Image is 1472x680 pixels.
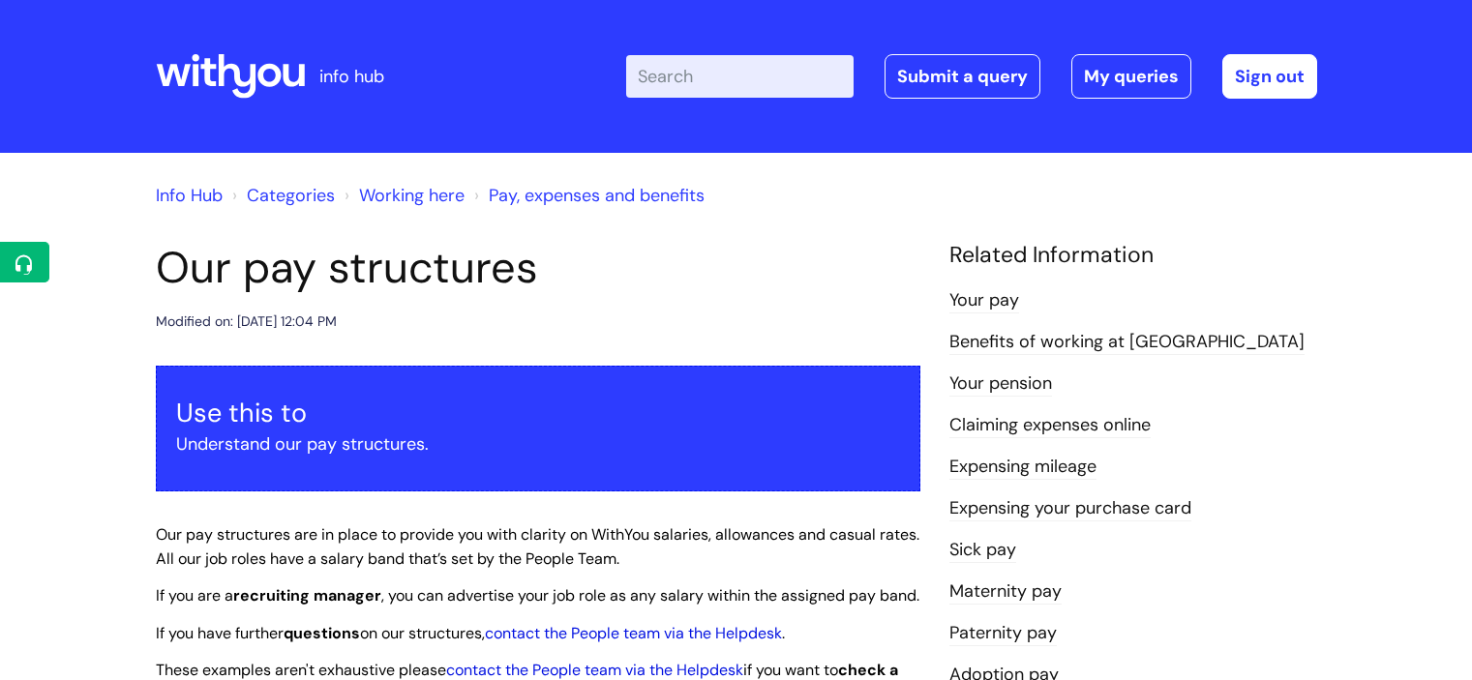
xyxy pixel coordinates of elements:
li: Working here [340,180,465,211]
a: Maternity pay [949,579,1062,605]
a: Paternity pay [949,621,1057,646]
a: Benefits of working at [GEOGRAPHIC_DATA] [949,330,1305,355]
a: contact the People team via the Helpdesk [485,623,782,643]
a: Sick pay [949,538,1016,563]
h3: Use this to [176,398,900,429]
input: Search [626,55,854,98]
div: | - [626,54,1317,99]
a: Info Hub [156,184,223,207]
a: Expensing your purchase card [949,496,1191,521]
a: Your pay [949,288,1019,313]
a: Your pension [949,371,1052,397]
h4: Related Information [949,242,1317,269]
a: My queries [1071,54,1191,99]
span: If you are a , you can advertise your job role as any salary within the assigned pay band. [156,585,919,606]
p: Understand our pay structures. [176,429,900,459]
a: Sign out [1222,54,1317,99]
a: Pay, expenses and benefits [489,184,705,207]
a: contact the People team via the Helpdesk [446,660,743,680]
strong: recruiting manager [233,585,381,606]
a: Working here [359,184,465,207]
h1: Our pay structures [156,242,920,294]
a: Submit a query [885,54,1040,99]
a: Expensing mileage [949,455,1096,480]
span: If you have further on our structures, . [156,623,785,643]
li: Solution home [227,180,335,211]
span: Our pay structures are in place to provide you with clarity on WithYou salaries, allowances and c... [156,524,919,569]
p: info hub [319,61,384,92]
li: Pay, expenses and benefits [469,180,705,211]
a: Categories [247,184,335,207]
div: Modified on: [DATE] 12:04 PM [156,310,337,334]
strong: questions [284,623,360,643]
a: Claiming expenses online [949,413,1151,438]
